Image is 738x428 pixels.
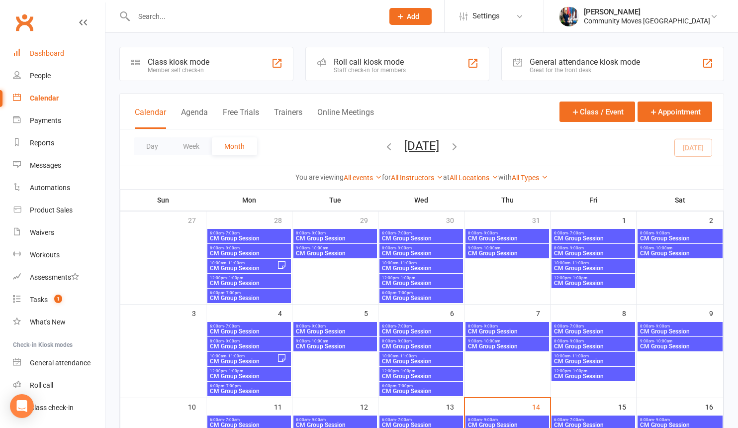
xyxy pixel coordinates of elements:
[381,384,461,388] span: 6:00pm
[553,250,633,256] span: CM Group Session
[30,184,70,192] div: Automations
[13,352,105,374] a: General attendance kiosk mode
[295,231,375,235] span: 8:00am
[209,339,289,343] span: 8:00am
[224,339,240,343] span: - 9:00am
[209,250,289,256] span: CM Group Session
[209,295,289,301] span: CM Group Session
[295,339,375,343] span: 9:00am
[467,328,547,334] span: CM Group Session
[334,57,406,67] div: Roll call kiosk mode
[206,190,292,211] th: Mon
[227,369,243,373] span: - 1:00pm
[530,57,640,67] div: General attendance kiosk mode
[171,137,212,155] button: Week
[553,354,633,358] span: 10:00am
[482,324,498,328] span: - 9:00am
[295,422,375,428] span: CM Group Session
[571,276,587,280] span: - 1:00pm
[295,324,375,328] span: 8:00am
[209,291,289,295] span: 6:00pm
[553,418,633,422] span: 6:00am
[224,291,241,295] span: - 7:00pm
[553,276,633,280] span: 12:00pm
[209,261,277,265] span: 10:00am
[640,343,721,349] span: CM Group Session
[381,231,461,235] span: 6:00am
[450,305,464,321] div: 6
[396,291,413,295] span: - 7:00pm
[381,354,461,358] span: 10:00am
[13,397,105,419] a: Class kiosk mode
[398,354,417,358] span: - 11:00am
[224,231,240,235] span: - 7:00am
[30,161,61,169] div: Messages
[705,398,723,415] div: 16
[553,358,633,364] span: CM Group Session
[209,418,289,422] span: 6:00am
[274,212,292,228] div: 28
[13,65,105,87] a: People
[381,261,461,265] span: 10:00am
[274,398,292,415] div: 11
[381,324,461,328] span: 6:00am
[310,231,326,235] span: - 9:00am
[381,276,461,280] span: 12:00pm
[13,311,105,333] a: What's New
[512,174,548,182] a: All Types
[13,177,105,199] a: Automations
[30,49,64,57] div: Dashboard
[640,339,721,343] span: 9:00am
[618,398,636,415] div: 15
[209,265,277,271] span: CM Group Session
[584,16,710,25] div: Community Moves [GEOGRAPHIC_DATA]
[568,246,584,250] span: - 9:00am
[584,7,710,16] div: [PERSON_NAME]
[30,116,61,124] div: Payments
[13,199,105,221] a: Product Sales
[482,418,498,422] span: - 9:00am
[568,418,584,422] span: - 7:00am
[30,359,91,367] div: General attendance
[381,328,461,334] span: CM Group Session
[530,67,640,74] div: Great for the front desk
[209,280,289,286] span: CM Group Session
[295,246,375,250] span: 9:00am
[570,261,589,265] span: - 11:00am
[654,246,672,250] span: - 10:00am
[209,422,289,428] span: CM Group Session
[467,235,547,241] span: CM Group Session
[381,343,461,349] span: CM Group Session
[224,324,240,328] span: - 7:00am
[181,107,208,129] button: Agenda
[450,174,498,182] a: All Locations
[553,246,633,250] span: 8:00am
[292,190,378,211] th: Tue
[381,373,461,379] span: CM Group Session
[209,354,277,358] span: 10:00am
[637,190,724,211] th: Sat
[295,418,375,422] span: 8:00am
[295,343,375,349] span: CM Group Session
[498,173,512,181] strong: with
[10,394,34,418] div: Open Intercom Messenger
[396,339,412,343] span: - 9:00am
[13,374,105,397] a: Roll call
[120,190,206,211] th: Sun
[295,173,344,181] strong: You are viewing
[310,324,326,328] span: - 9:00am
[446,398,464,415] div: 13
[13,289,105,311] a: Tasks 1
[709,212,723,228] div: 2
[30,206,73,214] div: Product Sales
[360,212,378,228] div: 29
[209,369,289,373] span: 12:00pm
[654,324,670,328] span: - 9:00am
[559,6,579,26] img: thumb_image1633145819.png
[568,339,584,343] span: - 9:00am
[30,139,54,147] div: Reports
[30,251,60,259] div: Workouts
[381,246,461,250] span: 8:00am
[443,173,450,181] strong: at
[399,369,415,373] span: - 1:00pm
